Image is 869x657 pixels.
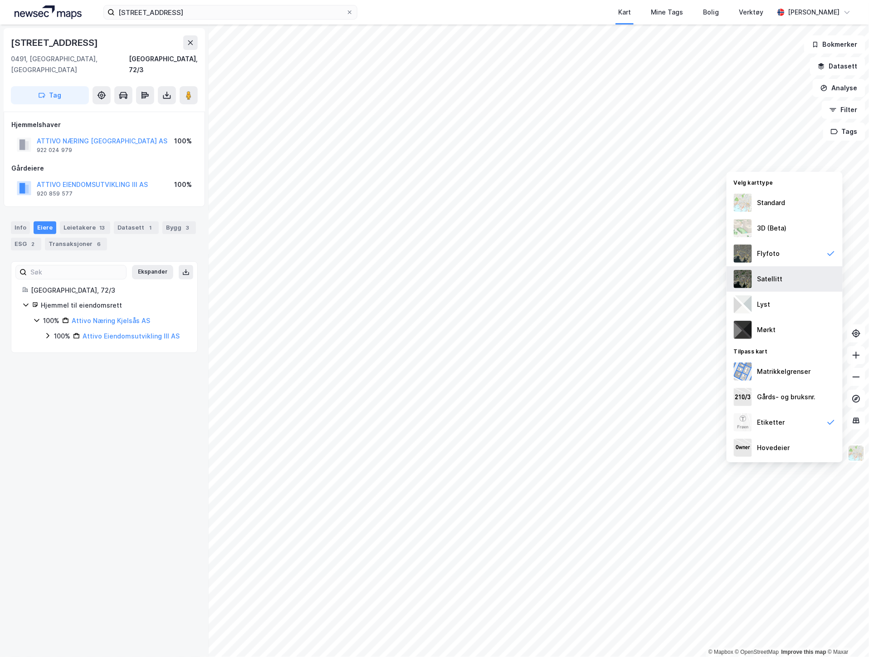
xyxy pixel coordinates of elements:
[174,136,192,147] div: 100%
[757,223,787,234] div: 3D (Beta)
[83,332,180,340] a: Attivo Eiendomsutvikling III AS
[804,35,865,54] button: Bokmerker
[34,221,56,234] div: Eiere
[739,7,764,18] div: Verktøy
[15,5,82,19] img: logo.a4113a55bc3d86da70a041830d287a7e.svg
[11,163,197,174] div: Gårdeiere
[11,221,30,234] div: Info
[11,35,100,50] div: [STREET_ADDRESS]
[132,265,173,279] button: Ekspander
[734,245,752,263] img: Z
[98,223,107,232] div: 13
[824,613,869,657] iframe: Chat Widget
[757,442,790,453] div: Hovedeier
[734,321,752,339] img: nCdM7BzjoCAAAAAElFTkSuQmCC
[734,363,752,381] img: cadastreBorders.cfe08de4b5ddd52a10de.jpeg
[822,101,865,119] button: Filter
[162,221,196,234] div: Bygg
[174,179,192,190] div: 100%
[37,190,73,197] div: 920 859 577
[734,413,752,431] img: Z
[757,392,816,402] div: Gårds- og bruksnr.
[757,366,811,377] div: Matrikkelgrenser
[848,445,865,462] img: Z
[727,343,843,359] div: Tilpass kart
[757,197,786,208] div: Standard
[129,54,198,75] div: [GEOGRAPHIC_DATA], 72/3
[11,54,129,75] div: 0491, [GEOGRAPHIC_DATA], [GEOGRAPHIC_DATA]
[31,285,186,296] div: [GEOGRAPHIC_DATA], 72/3
[735,649,779,656] a: OpenStreetMap
[727,174,843,190] div: Velg karttype
[810,57,865,75] button: Datasett
[183,223,192,232] div: 3
[115,5,346,19] input: Søk på adresse, matrikkel, gårdeiere, leietakere eller personer
[114,221,159,234] div: Datasett
[11,119,197,130] div: Hjemmelshaver
[651,7,683,18] div: Mine Tags
[703,7,719,18] div: Bolig
[29,240,38,249] div: 2
[734,388,752,406] img: cadastreKeys.547ab17ec502f5a4ef2b.jpeg
[734,439,752,457] img: majorOwner.b5e170eddb5c04bfeeff.jpeg
[788,7,840,18] div: [PERSON_NAME]
[757,274,783,284] div: Satellitt
[823,123,865,141] button: Tags
[757,299,771,310] div: Lyst
[757,324,776,335] div: Mørkt
[41,300,186,311] div: Hjemmel til eiendomsrett
[45,238,107,250] div: Transaksjoner
[72,317,150,324] a: Attivo Næring Kjelsås AS
[94,240,103,249] div: 6
[734,219,752,237] img: Z
[27,265,126,279] input: Søk
[734,194,752,212] img: Z
[11,86,89,104] button: Tag
[734,295,752,314] img: luj3wr1y2y3+OchiMxRmMxRlscgabnMEmZ7DJGWxyBpucwSZnsMkZbHIGm5zBJmewyRlscgabnMEmZ7DJGWxyBpucwSZnsMkZ...
[757,417,785,428] div: Etiketter
[43,315,59,326] div: 100%
[11,238,41,250] div: ESG
[824,613,869,657] div: Kontrollprogram for chat
[757,248,780,259] div: Flyfoto
[813,79,865,97] button: Analyse
[618,7,631,18] div: Kart
[734,270,752,288] img: 9k=
[54,331,70,342] div: 100%
[708,649,733,656] a: Mapbox
[781,649,826,656] a: Improve this map
[37,147,72,154] div: 922 024 979
[146,223,155,232] div: 1
[60,221,110,234] div: Leietakere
